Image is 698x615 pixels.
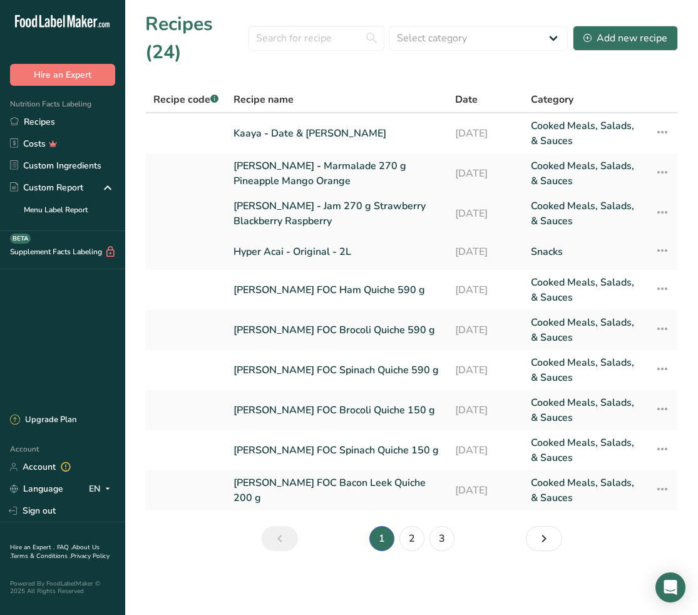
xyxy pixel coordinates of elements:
[89,482,115,497] div: EN
[455,239,516,265] a: [DATE]
[10,181,83,194] div: Custom Report
[531,435,640,465] a: Cooked Meals, Salads, & Sauces
[234,355,440,385] a: [PERSON_NAME] FOC Spinach Quiche 590 g
[10,543,54,552] a: Hire an Expert .
[234,158,440,189] a: [PERSON_NAME] - Marmalade 270 g Pineapple Mango Orange
[234,199,440,229] a: [PERSON_NAME] - Jam 270 g Strawberry Blackberry Raspberry
[455,355,516,385] a: [DATE]
[57,543,72,552] a: FAQ .
[455,475,516,505] a: [DATE]
[153,93,218,106] span: Recipe code
[573,26,678,51] button: Add new recipe
[455,315,516,345] a: [DATE]
[71,552,110,561] a: Privacy Policy
[455,158,516,189] a: [DATE]
[234,118,440,148] a: Kaaya - Date & [PERSON_NAME]
[399,526,424,551] a: Page 2.
[234,475,440,505] a: [PERSON_NAME] FOC Bacon Leek Quiche 200 g
[526,526,562,551] a: Next page
[262,526,298,551] a: Previous page
[455,395,516,425] a: [DATE]
[455,92,478,107] span: Date
[455,435,516,465] a: [DATE]
[234,395,440,425] a: [PERSON_NAME] FOC Brocoli Quiche 150 g
[531,158,640,189] a: Cooked Meals, Salads, & Sauces
[655,572,685,602] div: Open Intercom Messenger
[531,275,640,305] a: Cooked Meals, Salads, & Sauces
[234,435,440,465] a: [PERSON_NAME] FOC Spinach Quiche 150 g
[531,239,640,265] a: Snacks
[531,475,640,505] a: Cooked Meals, Salads, & Sauces
[10,580,115,595] div: Powered By FoodLabelMaker © 2025 All Rights Reserved
[10,414,76,426] div: Upgrade Plan
[455,199,516,229] a: [DATE]
[455,118,516,148] a: [DATE]
[234,92,294,107] span: Recipe name
[531,395,640,425] a: Cooked Meals, Salads, & Sauces
[531,118,640,148] a: Cooked Meals, Salads, & Sauces
[234,275,440,305] a: [PERSON_NAME] FOC Ham Quiche 590 g
[11,552,71,561] a: Terms & Conditions .
[583,31,667,46] div: Add new recipe
[234,239,440,265] a: Hyper Acai - Original - 2L
[429,526,454,551] a: Page 3.
[10,234,31,244] div: BETA
[10,543,100,561] a: About Us .
[531,315,640,345] a: Cooked Meals, Salads, & Sauces
[10,64,115,86] button: Hire an Expert
[531,355,640,385] a: Cooked Meals, Salads, & Sauces
[531,92,573,107] span: Category
[531,199,640,229] a: Cooked Meals, Salads, & Sauces
[249,26,384,51] input: Search for recipe
[145,10,249,66] h1: Recipes (24)
[455,275,516,305] a: [DATE]
[234,315,440,345] a: [PERSON_NAME] FOC Brocoli Quiche 590 g
[10,478,63,500] a: Language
